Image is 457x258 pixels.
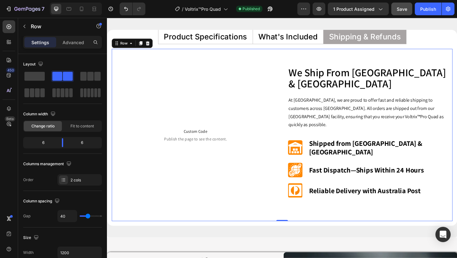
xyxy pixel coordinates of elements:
div: Layout [23,60,44,69]
div: Beta [5,116,15,121]
div: 450 [6,68,15,73]
p: Reliable Delivery with Australia Post [220,183,341,193]
button: 1 product assigned [328,3,389,15]
p: Row [31,23,85,30]
iframe: Design area [107,18,457,258]
div: Gap [23,213,30,219]
div: Order [23,177,34,183]
p: Settings [31,39,49,46]
div: Publish [420,6,436,12]
button: Publish [415,3,441,15]
div: Columns management [23,160,73,168]
span: Fit to content [70,123,94,129]
div: Row [13,25,23,31]
div: 2 cols [70,177,100,183]
span: Voltrix™Pro Quad [185,6,221,12]
button: 7 [3,3,47,15]
button: Save [391,3,412,15]
div: Rich Text Editor. Editing area: main [197,85,373,121]
p: Advanced [63,39,84,46]
span: Save [397,6,407,12]
img: gempages_492219557428069498-e02a800c-f72e-4447-83fc-0ec00b79cc95.svg [197,180,213,196]
div: Column width [23,110,57,119]
strong: Fast Dispatch—Ships Within 24 Hours [220,160,345,171]
img: gempages_492219557428069498-9fc250c3-13f6-401b-ae49-469c2d1641be.svg [197,133,213,149]
img: gempages_492219557428069498-230814fd-28d0-43ba-9987-9046f2856c2d.svg [197,158,213,173]
input: Auto [58,210,77,222]
p: At [GEOGRAPHIC_DATA], we are proud to offer fast and reliable shipping to customers across [GEOGR... [197,85,372,121]
span: 1 product assigned [333,6,374,12]
div: Width [23,250,34,255]
div: 6 [24,138,57,147]
span: Published [242,6,260,12]
span: / [182,6,183,12]
h2: We Ship From [GEOGRAPHIC_DATA] & [GEOGRAPHIC_DATA] [197,53,373,78]
div: Open Intercom Messenger [435,227,451,242]
div: Size [23,234,40,242]
div: Undo/Redo [120,3,145,15]
span: Change ratio [31,123,55,129]
p: 7 [42,5,44,13]
div: Column spacing [23,197,61,206]
strong: Shipped from [GEOGRAPHIC_DATA] & [GEOGRAPHIC_DATA] [220,131,345,151]
div: 6 [68,138,101,147]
